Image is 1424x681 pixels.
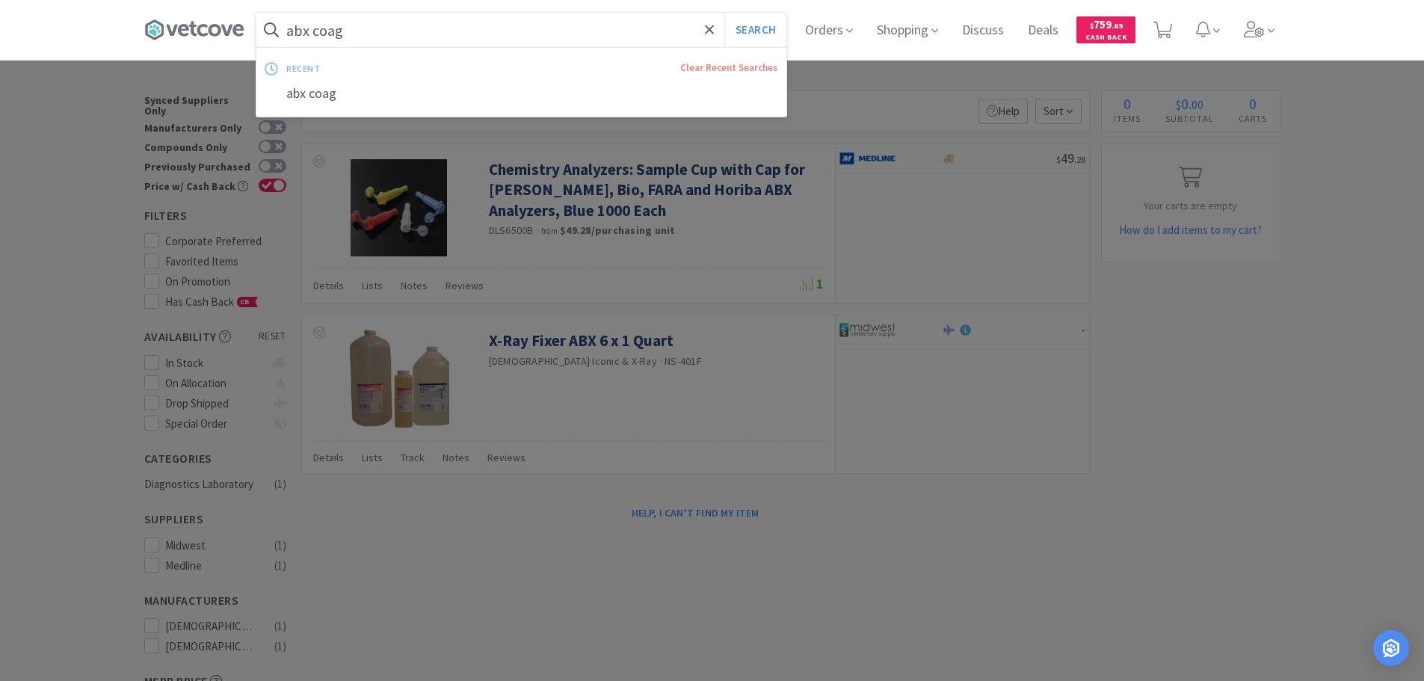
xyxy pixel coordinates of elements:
[1373,630,1409,666] div: Open Intercom Messenger
[1022,24,1064,37] a: Deals
[1090,17,1123,31] span: 759
[256,80,786,108] div: abx coag
[256,13,786,47] input: Search by item, sku, manufacturer, ingredient, size...
[286,57,500,80] div: recent
[1090,21,1094,31] span: $
[680,61,777,74] a: Clear Recent Searches
[1112,21,1123,31] span: . 69
[1076,10,1135,50] a: $759.69Cash Back
[1085,34,1126,43] span: Cash Back
[724,13,786,47] button: Search
[956,24,1010,37] a: Discuss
